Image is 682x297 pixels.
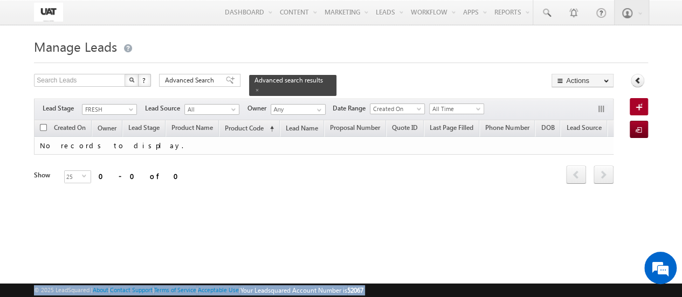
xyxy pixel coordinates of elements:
span: Lead Stage [128,123,160,132]
a: Quote ID [387,122,423,136]
a: Contact Support [110,286,153,293]
span: DOB [541,123,554,132]
a: Lead Name [280,122,323,136]
span: Proposal Number [330,123,380,132]
a: prev [566,167,586,184]
a: Lead Stage [123,122,165,136]
a: Acceptable Use [198,286,239,293]
a: Phone Number [480,122,534,136]
span: (sorted ascending) [265,125,274,133]
span: ? [142,75,147,85]
span: next [594,165,614,184]
span: Last Page Filled [430,123,473,132]
a: About [93,286,108,293]
span: Created On [370,104,422,114]
img: Search [129,77,134,82]
button: Actions [552,74,614,87]
span: Advanced search results [254,76,323,84]
div: Chat with us now [56,57,181,71]
span: Lead Source [145,103,184,113]
span: Phone Number [485,123,529,132]
span: Product Code [225,124,264,132]
a: Product Name [166,122,218,136]
a: Proposal Number [325,122,385,136]
span: Manage Leads [34,38,117,55]
input: Check all records [40,124,47,131]
span: Product Name [171,123,213,132]
a: All [184,104,239,115]
div: Show [34,170,56,180]
a: FRESH [82,104,137,115]
a: Terms of Service [154,286,196,293]
a: DOB [535,122,560,136]
img: Custom Logo [34,3,63,22]
span: select [82,174,91,178]
a: All Time [429,103,484,114]
span: FRESH [82,105,134,114]
a: next [594,167,614,184]
img: d_60004797649_company_0_60004797649 [18,57,45,71]
a: Show All Items [311,105,325,115]
span: prev [566,165,586,184]
a: Created On [49,122,91,136]
span: All [185,105,236,114]
span: Your Leadsquared Account Number is [240,286,363,294]
span: Lead Source [566,123,601,132]
span: Quote ID [392,123,418,132]
a: Product Code (sorted ascending) [219,122,279,136]
span: Date Range [333,103,370,113]
em: Start Chat [147,227,196,241]
div: 0 - 0 of 0 [99,170,185,182]
a: Email [608,122,634,136]
a: Last Page Filled [424,122,479,136]
span: Lead Stage [43,103,82,113]
span: Advanced Search [165,75,217,85]
span: Created On [54,123,86,132]
div: Minimize live chat window [177,5,203,31]
span: 25 [65,171,82,183]
span: Owner [247,103,271,113]
span: Owner [98,124,116,132]
span: Email [613,123,629,132]
span: 52067 [347,286,363,294]
textarea: Type your message and hit 'Enter' [14,100,197,219]
a: Created On [370,103,425,114]
input: Type to Search [271,104,326,115]
span: All Time [430,104,481,114]
a: Lead Source [561,122,607,136]
button: ? [138,74,151,87]
span: © 2025 LeadSquared | | | | | [34,285,363,295]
